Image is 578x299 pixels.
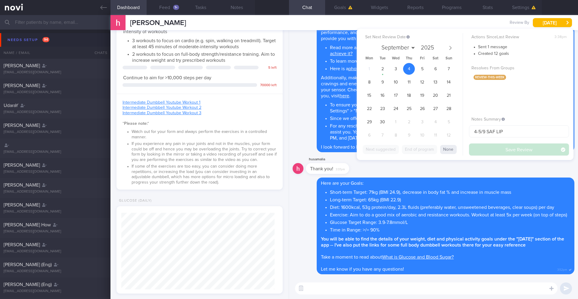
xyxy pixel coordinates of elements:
strong: You will be able to find the details of your weight, diet and physical activity goals under the "... [321,237,564,247]
span: September 10, 2025 [390,76,402,88]
span: review-this-week [474,75,506,80]
span: September 20, 2025 [430,90,441,101]
span: September 16, 2025 [377,90,388,101]
span: September 11, 2025 [403,76,415,88]
span: October 1, 2025 [390,116,402,128]
span: 94 [42,37,49,42]
span: [PERSON_NAME] [4,242,40,247]
span: September 23, 2025 [377,103,388,115]
span: September 5, 2025 [416,63,428,75]
input: Year [418,45,435,51]
span: September 4, 2025 [403,63,415,75]
li: Glucose Target Range: 3.9-7.8mmol/L [330,218,570,225]
strong: Please note: [124,121,148,126]
span: 3:38pm [555,35,567,39]
span: September 30, 2025 [377,116,388,128]
span: Additionally, make sure to scan your sensor regularly. This will help us optimize your sugar leve... [321,75,567,98]
li: Long-term Target: 65kg (BMI 22.9) [330,195,570,203]
li: Sent 1 message [478,43,569,50]
span: September 13, 2025 [430,76,441,88]
li: To learn more about AI food logging, please click on the following [330,57,570,64]
div: [EMAIL_ADDRESS][DOMAIN_NAME] [4,229,107,234]
span: September 3, 2025 [390,63,402,75]
span: October 8, 2025 [390,129,402,141]
span: Continue to aim for >10,000 steps per day [123,75,211,80]
span: Tue [376,57,389,61]
label: Set Next Review Date [365,35,460,40]
span: I look forward to helping you reach your health goals! [321,145,433,149]
span: [PERSON_NAME] [4,163,40,168]
span: September 28, 2025 [443,103,455,115]
li: To ensure you don't miss notifications, please go to the "Settings" section of the app, then sele... [330,100,570,114]
span: October 5, 2025 [443,116,455,128]
li: If some of the exercises are too easy, you can consider doing more repetitions, or increasing the... [132,162,277,185]
label: Resolves From Groups [471,66,567,71]
div: husamalia [306,156,367,163]
span: October 12, 2025 [443,129,455,141]
li: Exercise: Aim to do a good mix of aerobic and resistance workouts. Workout at least 5x per week (... [330,210,570,218]
span: Mon [363,57,376,61]
span: [PERSON_NAME] [4,63,40,68]
span: September 21, 2025 [443,90,455,101]
span: September 27, 2025 [430,103,441,115]
li: Watch out for your form and always perform the exercises in a controlled manner. [132,128,277,140]
span: October 7, 2025 [377,129,388,141]
li: Here is a to help you get familiar with portion sizes. [330,64,570,72]
span: October 4, 2025 [430,116,441,128]
span: Thu [402,57,416,61]
span: October 10, 2025 [416,129,428,141]
li: Short-term Target: 71kg (BMI 24.9), decrease in body fat % and increase in muscle mass [330,188,570,195]
span: Notes Summary [471,117,505,121]
span: Workout at least 5x per week (on top of steps) -- Aiming to increase intensity of workouts [123,23,264,34]
span: Sun [442,57,455,61]
li: 3 workouts to focus on cardio (e.g. spin, walking on treadmill). Target at least 45 minutes of mo... [132,36,276,50]
a: Intermediate Dumbbell Youtube Workout 3 [123,111,201,115]
span: [PERSON_NAME] [4,183,40,187]
span: September 2, 2025 [377,63,388,75]
a: What is Glucose and Blood Sugar? [382,255,454,260]
span: September 9, 2025 [377,76,388,88]
li: 2 workouts to focus on full-body strength/resistance training. Aim to increase weight and try pre... [132,50,276,63]
div: 70000 left [260,83,277,88]
span: October 11, 2025 [430,129,441,141]
span: October 3, 2025 [416,116,428,128]
span: [PERSON_NAME] [130,19,186,27]
div: [EMAIL_ADDRESS][DOMAIN_NAME] [4,170,107,174]
span: Here are your Goals: [321,181,364,186]
span: [PERSON_NAME] [4,203,40,207]
div: [EMAIL_ADDRESS][DOMAIN_NAME] [4,150,107,154]
span: Wed [389,57,402,61]
div: [EMAIL_ADDRESS][DOMAIN_NAME] [4,130,107,134]
span: September 6, 2025 [430,63,441,75]
select: Month [379,43,415,52]
span: UdaraY [4,103,18,108]
span: 3:52pm [557,266,567,272]
a: here [340,93,349,98]
div: [EMAIL_ADDRESS][DOMAIN_NAME] [4,269,107,274]
span: September 14, 2025 [443,76,455,88]
button: None [440,145,457,154]
div: Needs setup [6,36,51,44]
span: October 2, 2025 [403,116,415,128]
div: Chats [86,47,110,59]
span: September 12, 2025 [416,76,428,88]
li: Created 12 goals [478,50,569,57]
li: For any rescheduling matters, please contact the front desk for a prompt response, as they are be... [330,121,570,141]
div: 5 left [262,66,277,70]
span: Review By [510,20,529,26]
span: September 24, 2025 [390,103,402,115]
span: September 26, 2025 [416,103,428,115]
span: September 17, 2025 [390,90,402,101]
span: [PERSON_NAME] (Eng) [4,262,52,267]
a: photo guide [348,66,374,71]
span: [PERSON_NAME] (Eng) [4,282,52,287]
span: [PERSON_NAME] [4,83,40,88]
span: September 15, 2025 [363,90,375,101]
span: Let me know if you have any questions! [321,267,404,272]
li: Read more about calorie deficit in this article on [330,43,570,57]
span: September 25, 2025 [403,103,415,115]
div: [EMAIL_ADDRESS][DOMAIN_NAME] [4,190,107,194]
li: Diet: 1600kcal, 53g protein/day, 2.3L fluids (preferably water, unsweetened beverages, clear soup... [330,203,570,210]
div: [EMAIL_ADDRESS][DOMAIN_NAME] [4,209,107,214]
span: September 19, 2025 [416,90,428,101]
